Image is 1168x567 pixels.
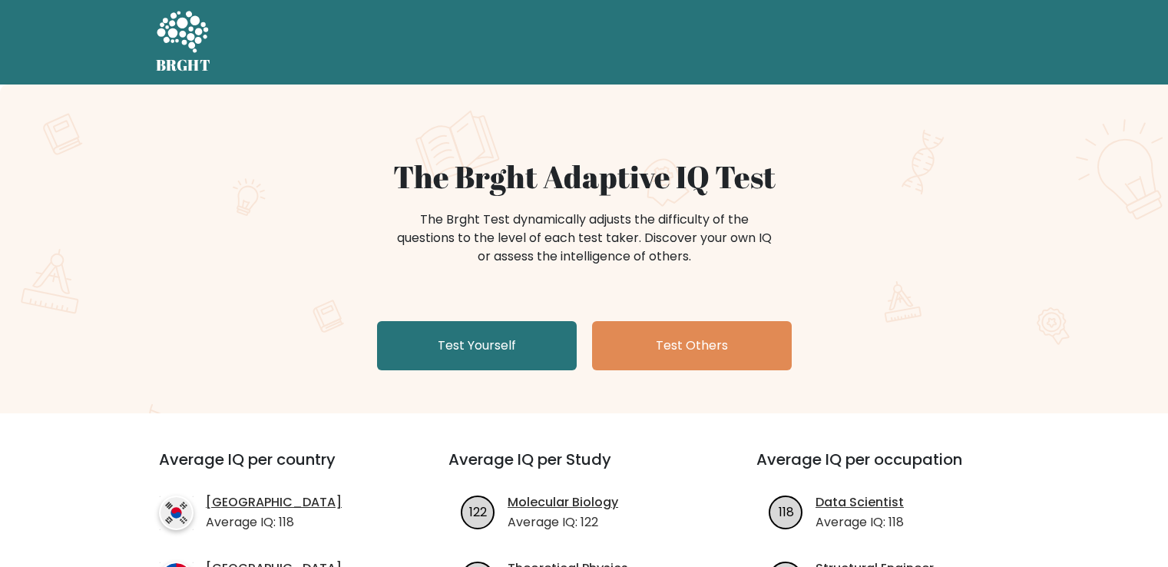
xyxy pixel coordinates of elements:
text: 118 [779,502,794,520]
h5: BRGHT [156,56,211,75]
p: Average IQ: 122 [508,513,618,532]
a: BRGHT [156,6,211,78]
img: country [159,496,194,530]
text: 122 [469,502,487,520]
a: [GEOGRAPHIC_DATA] [206,493,342,512]
h3: Average IQ per country [159,450,393,487]
a: Data Scientist [816,493,904,512]
a: Test Yourself [377,321,577,370]
p: Average IQ: 118 [816,513,904,532]
a: Molecular Biology [508,493,618,512]
h3: Average IQ per Study [448,450,720,487]
h3: Average IQ per occupation [756,450,1027,487]
p: Average IQ: 118 [206,513,342,532]
div: The Brght Test dynamically adjusts the difficulty of the questions to the level of each test take... [392,211,776,266]
a: Test Others [592,321,792,370]
h1: The Brght Adaptive IQ Test [210,158,959,195]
